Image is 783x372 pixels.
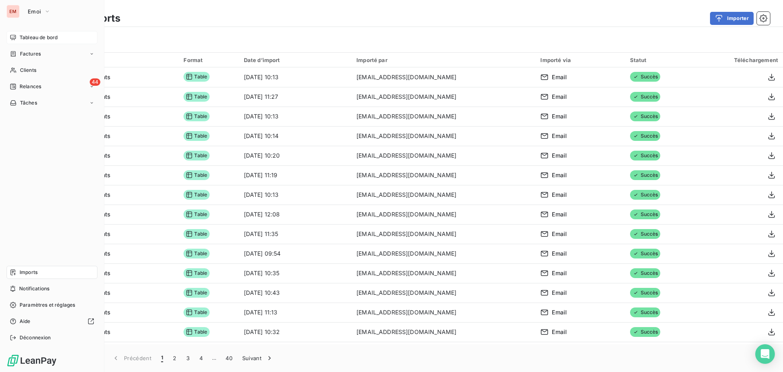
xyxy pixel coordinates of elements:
[184,131,210,141] span: Table
[755,344,775,364] div: Open Intercom Messenger
[7,315,97,328] a: Aide
[552,93,567,101] span: Email
[168,350,181,367] button: 2
[352,205,535,224] td: [EMAIL_ADDRESS][DOMAIN_NAME]
[244,57,347,63] div: Date d’import
[630,170,661,180] span: Succès
[239,67,352,87] td: [DATE] 10:13
[630,268,661,278] span: Succès
[20,34,58,41] span: Tableau de bord
[552,249,567,258] span: Email
[184,209,210,219] span: Table
[184,249,210,258] span: Table
[630,307,661,317] span: Succès
[239,146,352,165] td: [DATE] 10:20
[352,107,535,126] td: [EMAIL_ADDRESS][DOMAIN_NAME]
[630,111,661,121] span: Succès
[19,285,49,292] span: Notifications
[221,350,237,367] button: 40
[352,126,535,146] td: [EMAIL_ADDRESS][DOMAIN_NAME]
[630,131,661,141] span: Succès
[239,263,352,283] td: [DATE] 10:35
[184,170,210,180] span: Table
[697,57,778,63] div: Téléchargement
[352,67,535,87] td: [EMAIL_ADDRESS][DOMAIN_NAME]
[237,350,279,367] button: Suivant
[239,107,352,126] td: [DATE] 10:13
[20,334,51,341] span: Déconnexion
[208,352,221,365] span: …
[352,283,535,303] td: [EMAIL_ADDRESS][DOMAIN_NAME]
[552,112,567,120] span: Email
[540,57,620,63] div: Importé via
[184,57,234,63] div: Format
[630,92,661,102] span: Succès
[352,165,535,185] td: [EMAIL_ADDRESS][DOMAIN_NAME]
[630,57,688,63] div: Statut
[20,301,75,309] span: Paramètres et réglages
[20,50,41,58] span: Factures
[239,342,352,361] td: [DATE] 09:44
[39,56,174,64] div: Import
[7,5,20,18] div: EM
[630,151,661,160] span: Succès
[184,72,210,82] span: Table
[107,350,156,367] button: Précédent
[184,151,210,160] span: Table
[630,327,661,337] span: Succès
[239,205,352,224] td: [DATE] 12:08
[184,307,210,317] span: Table
[184,288,210,298] span: Table
[28,8,41,15] span: Emoi
[352,263,535,283] td: [EMAIL_ADDRESS][DOMAIN_NAME]
[552,210,567,218] span: Email
[552,328,567,336] span: Email
[239,224,352,244] td: [DATE] 11:35
[161,354,163,362] span: 1
[352,185,535,205] td: [EMAIL_ADDRESS][DOMAIN_NAME]
[552,269,567,277] span: Email
[7,354,57,367] img: Logo LeanPay
[552,308,567,316] span: Email
[352,303,535,322] td: [EMAIL_ADDRESS][DOMAIN_NAME]
[352,146,535,165] td: [EMAIL_ADDRESS][DOMAIN_NAME]
[630,288,661,298] span: Succès
[184,111,210,121] span: Table
[630,209,661,219] span: Succès
[352,87,535,107] td: [EMAIL_ADDRESS][DOMAIN_NAME]
[20,83,41,90] span: Relances
[630,249,661,258] span: Succès
[352,224,535,244] td: [EMAIL_ADDRESS][DOMAIN_NAME]
[20,269,38,276] span: Imports
[352,244,535,263] td: [EMAIL_ADDRESS][DOMAIN_NAME]
[184,190,210,200] span: Table
[184,92,210,102] span: Table
[181,350,195,367] button: 3
[630,190,661,200] span: Succès
[552,132,567,140] span: Email
[195,350,208,367] button: 4
[156,350,168,367] button: 1
[352,322,535,342] td: [EMAIL_ADDRESS][DOMAIN_NAME]
[239,303,352,322] td: [DATE] 11:13
[552,191,567,199] span: Email
[552,230,567,238] span: Email
[552,171,567,179] span: Email
[184,327,210,337] span: Table
[239,283,352,303] td: [DATE] 10:43
[239,126,352,146] td: [DATE] 10:14
[630,72,661,82] span: Succès
[352,342,535,361] td: [EMAIL_ADDRESS][DOMAIN_NAME]
[20,67,36,74] span: Clients
[20,318,31,325] span: Aide
[630,229,661,239] span: Succès
[356,57,531,63] div: Importé par
[710,12,754,25] button: Importer
[239,244,352,263] td: [DATE] 09:54
[90,78,100,86] span: 44
[184,268,210,278] span: Table
[184,229,210,239] span: Table
[552,73,567,81] span: Email
[239,185,352,205] td: [DATE] 10:13
[239,322,352,342] td: [DATE] 10:32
